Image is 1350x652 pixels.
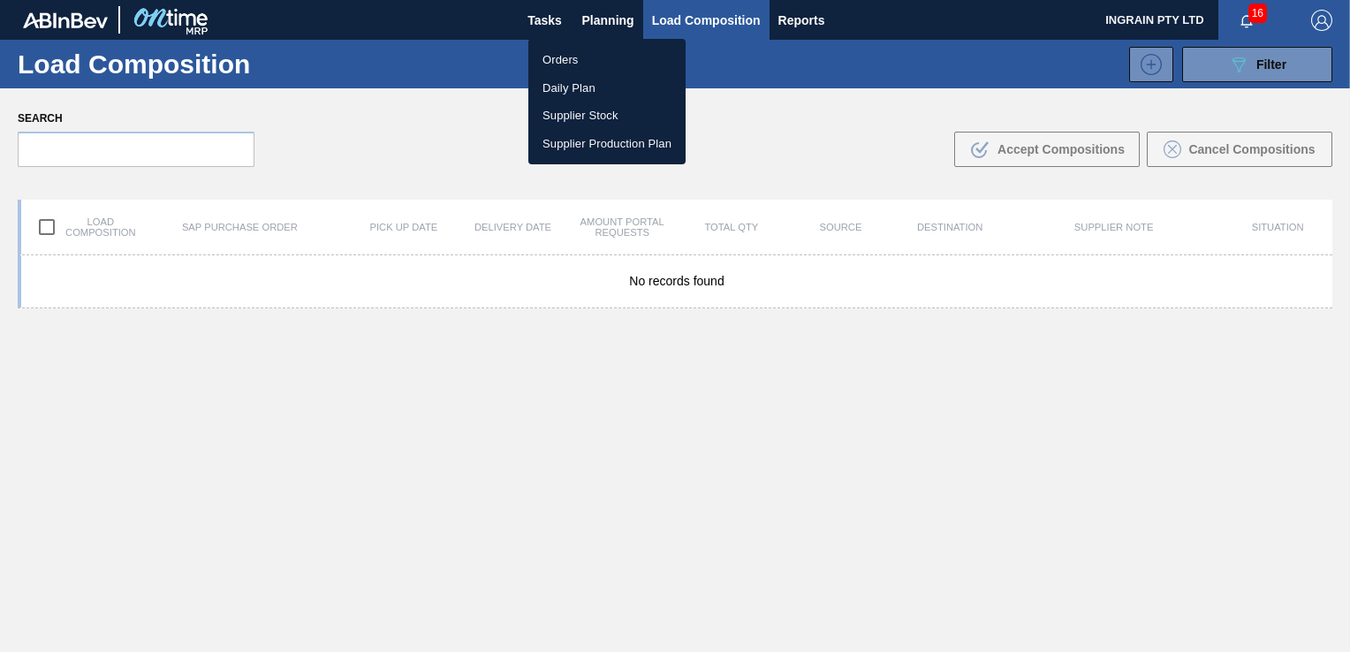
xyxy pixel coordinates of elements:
a: Orders [528,46,686,74]
a: Daily Plan [528,74,686,102]
a: Supplier Production Plan [528,130,686,158]
a: Supplier Stock [528,102,686,130]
